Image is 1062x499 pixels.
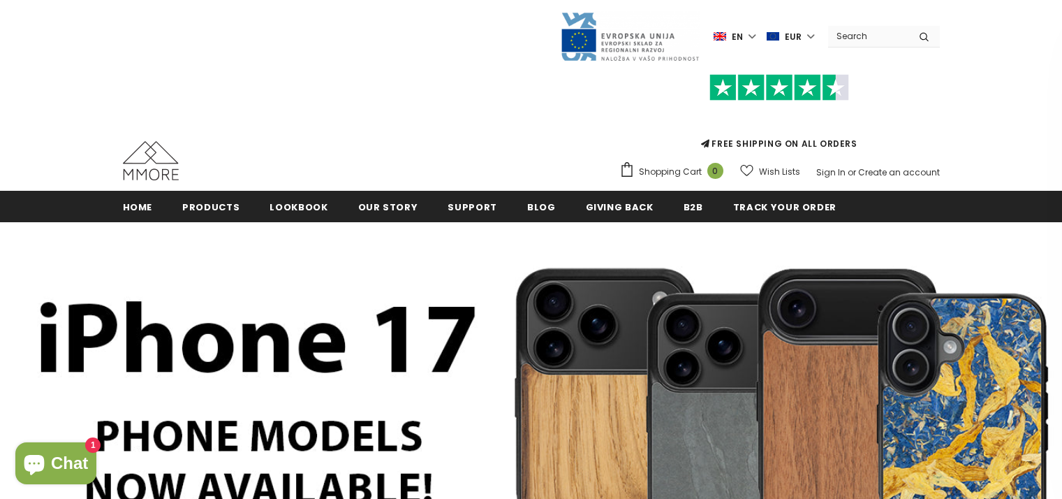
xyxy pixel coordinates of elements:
a: Lookbook [270,191,327,222]
span: 0 [707,163,723,179]
span: Home [123,201,153,214]
input: Search Site [828,26,908,46]
span: Track your order [733,201,836,214]
img: Javni Razpis [560,11,700,62]
span: Lookbook [270,201,327,214]
span: Giving back [586,201,654,214]
span: Shopping Cart [639,165,702,179]
span: EUR [785,30,802,44]
span: Wish Lists [759,165,800,179]
a: Blog [527,191,556,222]
span: Blog [527,201,556,214]
a: support [448,191,497,222]
span: or [848,166,856,178]
span: B2B [684,201,703,214]
a: Create an account [858,166,940,178]
span: en [732,30,743,44]
a: Track your order [733,191,836,222]
a: Sign In [816,166,846,178]
a: B2B [684,191,703,222]
span: FREE SHIPPING ON ALL ORDERS [619,80,940,150]
span: Our Story [358,201,418,214]
a: Our Story [358,191,418,222]
span: Products [182,201,239,214]
img: i-lang-1.png [714,31,726,43]
img: Trust Pilot Stars [709,74,849,101]
a: Home [123,191,153,222]
a: Wish Lists [740,159,800,184]
a: Shopping Cart 0 [619,161,730,182]
a: Products [182,191,239,222]
a: Javni Razpis [560,30,700,42]
span: support [448,201,497,214]
a: Giving back [586,191,654,222]
img: MMORE Cases [123,141,179,180]
iframe: Customer reviews powered by Trustpilot [619,101,940,137]
inbox-online-store-chat: Shopify online store chat [11,442,101,488]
